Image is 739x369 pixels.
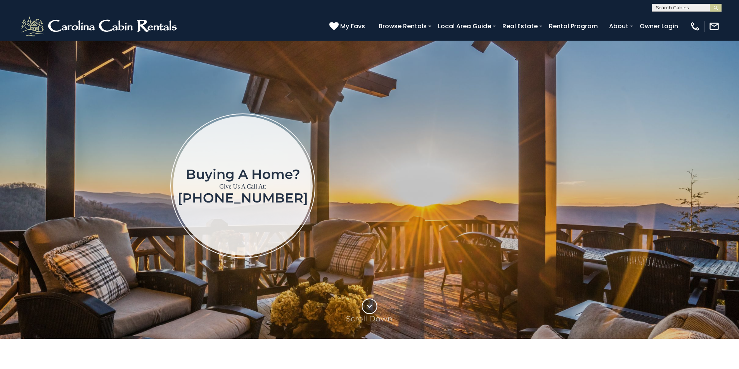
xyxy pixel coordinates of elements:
iframe: New Contact Form [440,81,694,290]
img: White-1-2.png [19,15,180,38]
a: [PHONE_NUMBER] [178,190,308,206]
a: Rental Program [545,19,602,33]
h1: Buying a home? [178,167,308,181]
img: phone-regular-white.png [690,21,701,32]
a: About [605,19,632,33]
span: My Favs [340,21,365,31]
a: Local Area Guide [434,19,495,33]
p: Scroll Down [346,314,393,323]
a: Browse Rentals [375,19,431,33]
p: Give Us A Call At: [178,181,308,192]
a: My Favs [329,21,367,31]
img: mail-regular-white.png [709,21,720,32]
a: Owner Login [636,19,682,33]
a: Real Estate [498,19,542,33]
